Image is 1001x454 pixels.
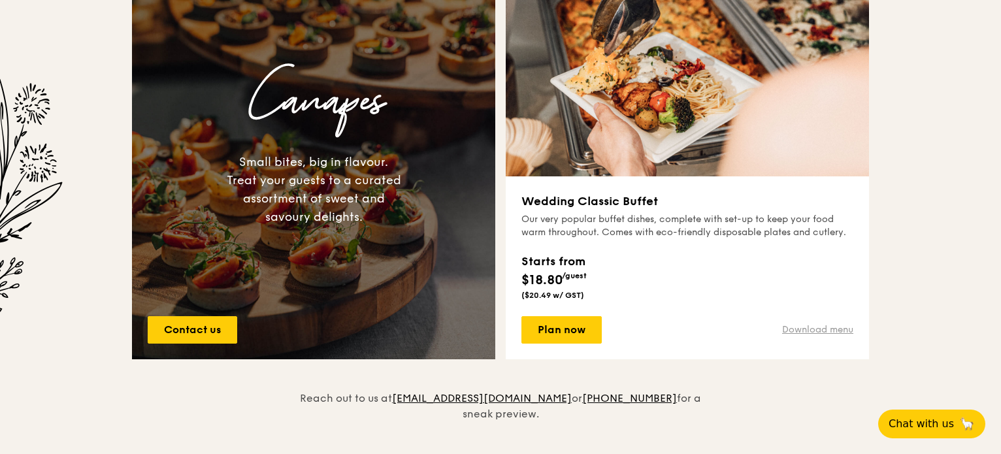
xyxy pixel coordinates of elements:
div: $18.80 [521,252,587,290]
div: Starts from [521,252,587,270]
a: Plan now [521,316,602,344]
span: /guest [562,271,587,280]
button: Chat with us🦙 [878,410,985,438]
h3: Canapes [142,59,485,142]
div: ($20.49 w/ GST) [521,290,587,300]
a: [EMAIL_ADDRESS][DOMAIN_NAME] [392,392,572,404]
span: 🦙 [959,416,975,432]
a: Download menu [782,323,853,336]
div: Reach out to us at or for a sneak preview. [291,359,710,422]
h3: Wedding Classic Buffet [521,192,853,210]
a: Contact us [148,316,237,344]
span: Chat with us [889,416,954,432]
div: Our very popular buffet dishes, complete with set-up to keep your food warm throughout. Comes wit... [521,213,853,239]
div: Small bites, big in flavour. Treat your guests to a curated assortment of sweet and savoury delig... [226,153,401,226]
a: [PHONE_NUMBER] [582,392,677,404]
